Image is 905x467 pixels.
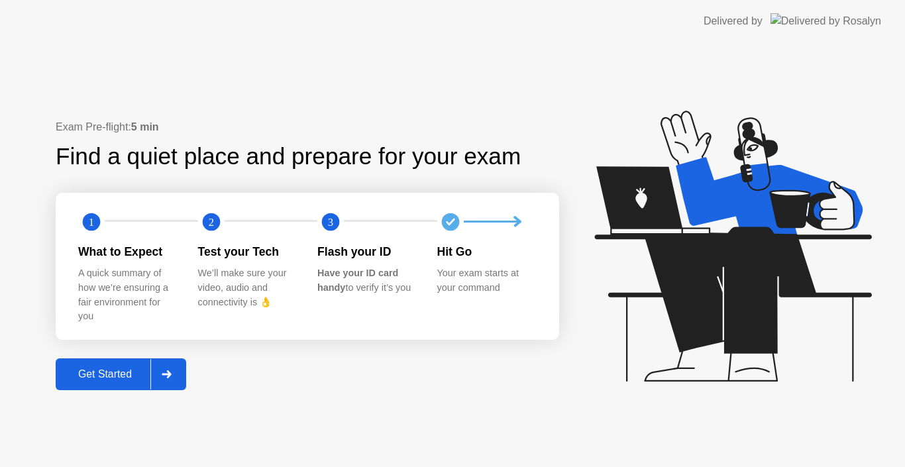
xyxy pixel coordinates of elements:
div: A quick summary of how we’re ensuring a fair environment for you [78,266,177,323]
div: Hit Go [437,243,536,260]
div: Delivered by [704,13,763,29]
text: 1 [89,216,94,229]
img: Delivered by Rosalyn [771,13,881,28]
div: We’ll make sure your video, audio and connectivity is 👌 [198,266,297,309]
div: Your exam starts at your command [437,266,536,295]
div: Find a quiet place and prepare for your exam [56,139,523,174]
div: to verify it’s you [317,266,416,295]
div: What to Expect [78,243,177,260]
div: Exam Pre-flight: [56,119,559,135]
b: 5 min [131,121,159,132]
b: Have your ID card handy [317,268,398,293]
div: Flash your ID [317,243,416,260]
div: Test your Tech [198,243,297,260]
text: 3 [328,216,333,229]
div: Get Started [60,368,150,380]
button: Get Started [56,358,186,390]
text: 2 [208,216,213,229]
